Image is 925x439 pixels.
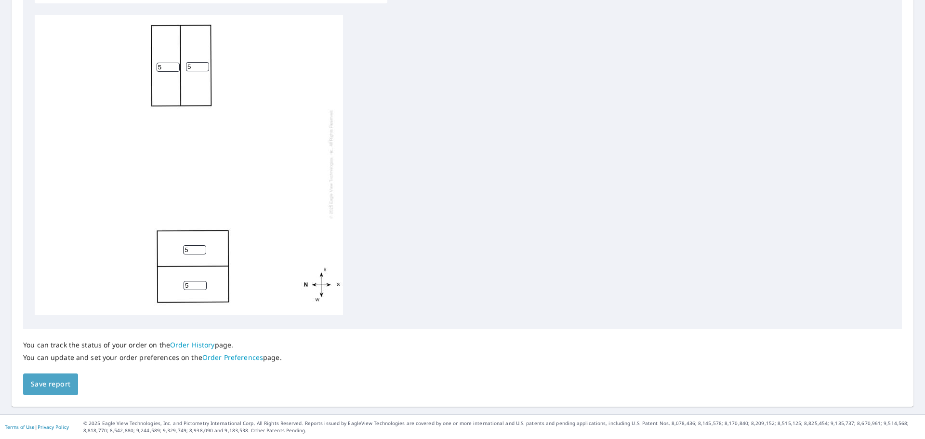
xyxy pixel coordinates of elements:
a: Order History [170,340,215,349]
a: Terms of Use [5,424,35,430]
p: You can track the status of your order on the page. [23,341,282,349]
a: Order Preferences [202,353,263,362]
p: © 2025 Eagle View Technologies, Inc. and Pictometry International Corp. All Rights Reserved. Repo... [83,420,920,434]
a: Privacy Policy [38,424,69,430]
span: Save report [31,378,70,390]
button: Save report [23,373,78,395]
p: | [5,424,69,430]
p: You can update and set your order preferences on the page. [23,353,282,362]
